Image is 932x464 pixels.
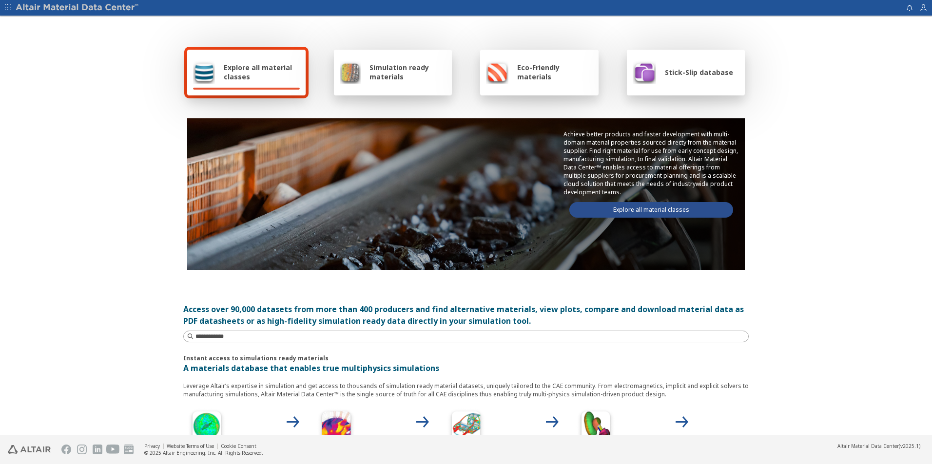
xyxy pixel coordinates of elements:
img: Structural Analyses Icon [447,408,485,447]
div: Access over 90,000 datasets from more than 400 producers and find alternative materials, view plo... [183,303,749,327]
a: Website Terms of Use [167,443,214,449]
img: Crash Analyses Icon [576,408,615,447]
div: (v2025.1) [837,443,920,449]
a: Explore all material classes [569,202,733,218]
a: Privacy [144,443,160,449]
p: A materials database that enables true multiphysics simulations [183,362,749,374]
span: Altair Material Data Center [837,443,899,449]
div: © 2025 Altair Engineering, Inc. All Rights Reserved. [144,449,263,456]
img: Low Frequency Icon [317,408,356,447]
img: High Frequency Icon [187,408,226,447]
img: Simulation ready materials [340,60,361,84]
span: Explore all material classes [224,63,300,81]
p: Leverage Altair’s expertise in simulation and get access to thousands of simulation ready materia... [183,382,749,398]
a: Cookie Consent [221,443,256,449]
span: Simulation ready materials [369,63,446,81]
p: Achieve better products and faster development with multi-domain material properties sourced dire... [563,130,739,196]
img: Altair Material Data Center [16,3,140,13]
img: Eco-Friendly materials [486,60,508,84]
img: Explore all material classes [193,60,215,84]
span: Eco-Friendly materials [517,63,592,81]
span: Stick-Slip database [665,68,733,77]
p: Instant access to simulations ready materials [183,354,749,362]
img: Stick-Slip database [633,60,656,84]
img: Altair Engineering [8,445,51,454]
